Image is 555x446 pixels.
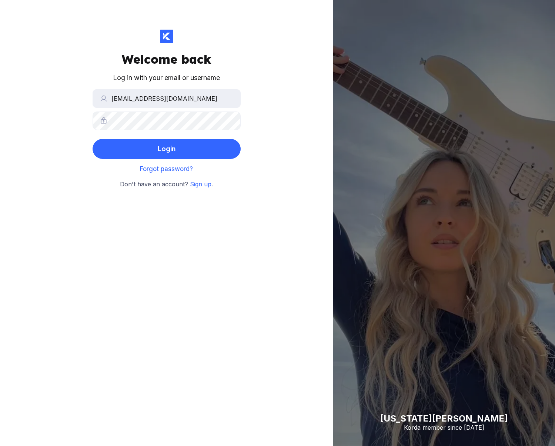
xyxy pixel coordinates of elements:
[93,89,241,108] input: Email or username
[157,142,175,156] div: Login
[190,180,211,188] a: Sign up
[93,139,241,159] button: Login
[380,424,508,431] div: Korda member since [DATE]
[140,165,193,173] a: Forgot password?
[120,180,213,189] small: Don't have an account? .
[380,413,508,424] div: [US_STATE][PERSON_NAME]
[113,73,220,83] div: Log in with your email or username
[122,52,211,67] div: Welcome back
